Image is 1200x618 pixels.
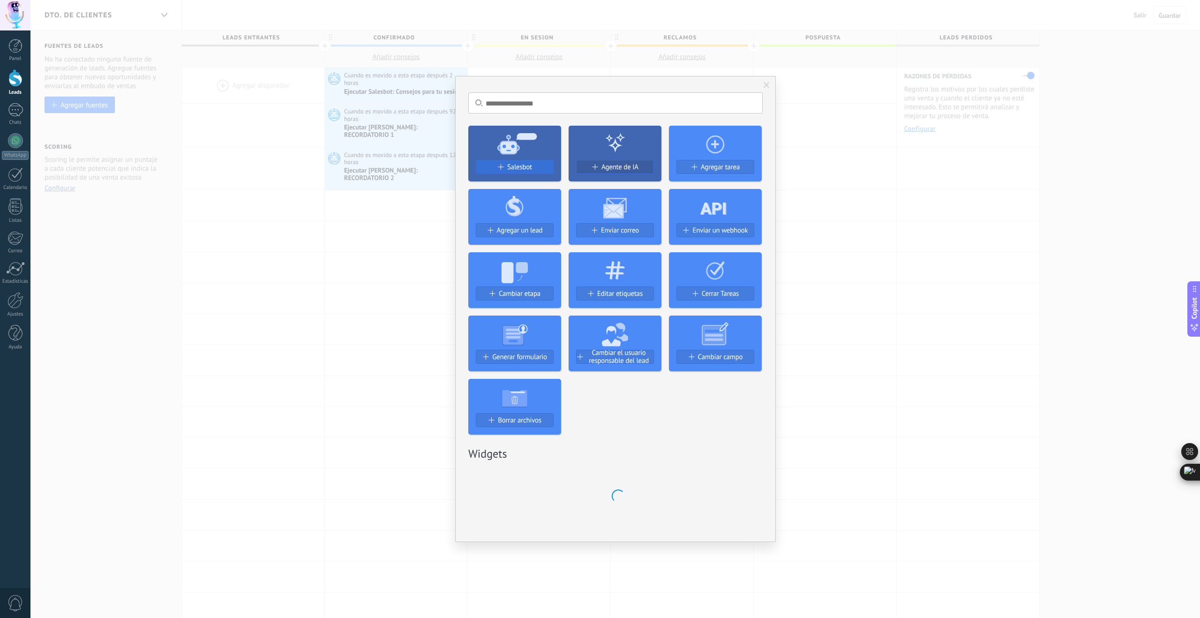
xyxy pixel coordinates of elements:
span: Cambiar el usuario responsable del lead [584,349,653,365]
button: Cerrar Tareas [676,286,754,301]
button: Enviar correo [576,223,654,237]
span: Copilot [1190,298,1199,319]
div: Ayuda [2,344,29,350]
button: Agregar un lead [476,223,554,237]
div: Correo [2,248,29,254]
div: WhatsApp [2,151,29,160]
div: Leads [2,90,29,96]
div: Panel [2,56,29,62]
span: Enviar correo [601,226,639,234]
span: Borrar archivos [498,416,541,424]
span: Generar formulario [492,353,547,361]
div: Chats [2,120,29,126]
button: Editar etiquetas [576,286,654,301]
button: Borrar archivos [476,413,554,427]
span: Cambiar campo [698,353,743,361]
button: Agente de IA [576,160,654,174]
div: Ajustes [2,311,29,317]
span: Enviar un webhook [692,226,748,234]
span: Agente de IA [601,163,638,171]
span: Agregar tarea [701,163,740,171]
span: Cambiar etapa [499,290,540,298]
div: Listas [2,218,29,224]
button: Enviar un webhook [676,223,754,237]
button: Salesbot [476,160,554,174]
button: Agregar tarea [676,160,754,174]
div: Calendario [2,185,29,191]
h2: Widgets [468,446,763,461]
button: Cambiar campo [676,350,754,364]
button: Generar formulario [476,350,554,364]
span: Salesbot [507,163,532,171]
div: Estadísticas [2,279,29,285]
button: Cambiar etapa [476,286,554,301]
span: Editar etiquetas [597,290,643,298]
span: Agregar un lead [497,226,543,234]
button: Cambiar el usuario responsable del lead [576,350,654,364]
span: Cerrar Tareas [702,290,739,298]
